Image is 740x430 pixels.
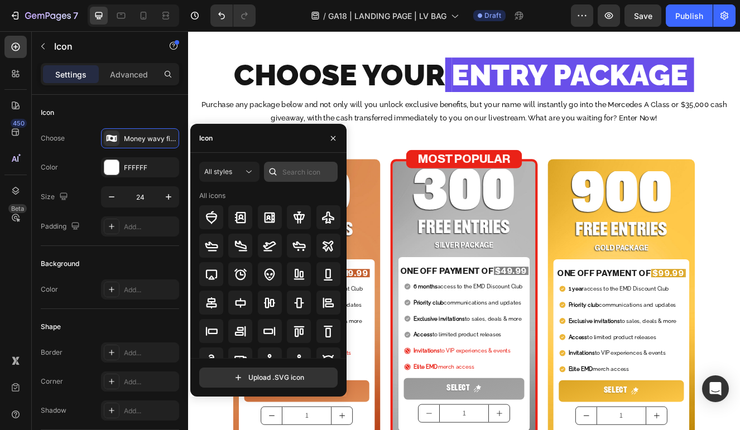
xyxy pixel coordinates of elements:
[80,307,212,317] p: access to the EMD Discount Club
[443,170,608,232] h2: 900
[462,346,593,356] p: to sales, deals & more
[373,286,411,296] span: $49.99
[124,163,176,173] div: FFFFFF
[273,402,391,412] p: merch access
[41,284,58,294] div: Color
[199,162,260,182] button: All styles
[273,364,296,372] strong: Access
[124,285,176,295] div: Add...
[80,327,212,337] p: communications and updates
[80,328,117,336] strong: Priority club
[443,286,608,301] h2: ONE OFF PAYMENT OF
[462,386,493,394] strong: Invitations
[255,254,415,267] h2: SILVER PACKAGE
[61,257,227,270] h2: BRONZE PACKAGE
[462,406,491,414] strong: Elite EMD
[61,228,227,257] h2: FREE ENTRIES
[273,344,406,354] p: to sales, deals & more
[255,283,415,298] h2: ONE OFF PAYMENT OF
[80,308,108,316] strong: 3 months
[462,307,593,317] p: access to the EMD Discount Club
[462,328,498,336] strong: Priority club
[41,133,65,143] div: Choose
[41,162,58,172] div: Color
[273,306,302,313] strong: 6 months
[624,4,661,27] button: Save
[41,347,63,357] div: Border
[110,69,148,80] p: Advanced
[255,167,415,229] h2: 300
[55,69,87,80] p: Settings
[264,162,338,182] input: Search icon
[80,405,198,415] p: merch access
[80,366,198,376] p: to limited product releases
[124,348,176,358] div: Add...
[462,327,593,337] p: communications and updates
[199,133,213,143] div: Icon
[462,366,593,376] p: to limited product releases
[666,4,713,27] button: Publish
[41,108,54,118] div: Icon
[462,367,484,375] strong: Access
[210,4,256,27] div: Undo/Redo
[4,4,83,27] button: 7
[462,405,593,415] p: merch access
[233,372,304,383] div: Upload .SVG icon
[273,383,391,393] p: to VIP experiences & events
[41,322,61,332] div: Shape
[273,324,406,334] p: communications and updates
[462,347,524,355] strong: Exclusive invitations
[273,384,305,392] strong: Invitations
[273,363,406,373] p: to limited product releases
[328,10,446,22] span: GA18 | LANDING PAGE | LV BAG
[462,385,593,395] p: to VIP experiences & events
[124,134,176,144] div: Money wavy filled
[8,204,27,213] div: Beta
[61,286,227,301] h2: ONE OFF PAYMENT OF
[634,11,652,21] span: Save
[265,144,405,166] h2: MOST POPULAR
[273,325,310,333] strong: Priority club
[320,32,606,74] span: ENTRY PACKAGE
[199,368,338,388] button: Upload .SVG icon
[80,406,109,414] strong: Elite EMD
[484,11,501,21] span: Draft
[188,31,740,430] iframe: Design area
[462,308,480,316] strong: 1 year
[443,257,608,270] h2: GOLD PACKAGE
[80,386,112,394] strong: Invitations
[80,367,103,375] strong: Access
[443,228,608,257] h2: FREE ENTRIES
[73,9,78,22] p: 7
[204,167,232,176] span: All styles
[41,376,63,386] div: Corner
[199,191,225,201] div: All icons
[124,222,176,232] div: Add...
[80,346,212,356] p: to sales, deals & more
[54,40,149,53] p: Icon
[702,375,729,402] div: Open Intercom Messenger
[124,406,176,416] div: Add...
[41,405,66,415] div: Shadow
[41,259,79,269] div: Background
[124,377,176,387] div: Add...
[273,345,336,352] strong: Exclusive invitations
[41,190,70,205] div: Size
[255,225,415,254] h2: FREE ENTRIES
[80,347,142,355] strong: Exclusive invitations
[675,10,703,22] div: Publish
[323,10,326,22] span: /
[184,288,219,298] span: $19.99
[564,288,602,298] span: $99.99
[61,170,227,232] h2: 100
[80,385,198,395] p: to VIP experiences & events
[11,119,27,128] div: 450
[10,81,660,114] p: Purchase any package below and not only will you unlock exclusive benefits, but your name will in...
[41,219,82,234] div: Padding
[273,305,406,315] p: access to the EMD Discount Club
[273,403,303,411] strong: Elite EMD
